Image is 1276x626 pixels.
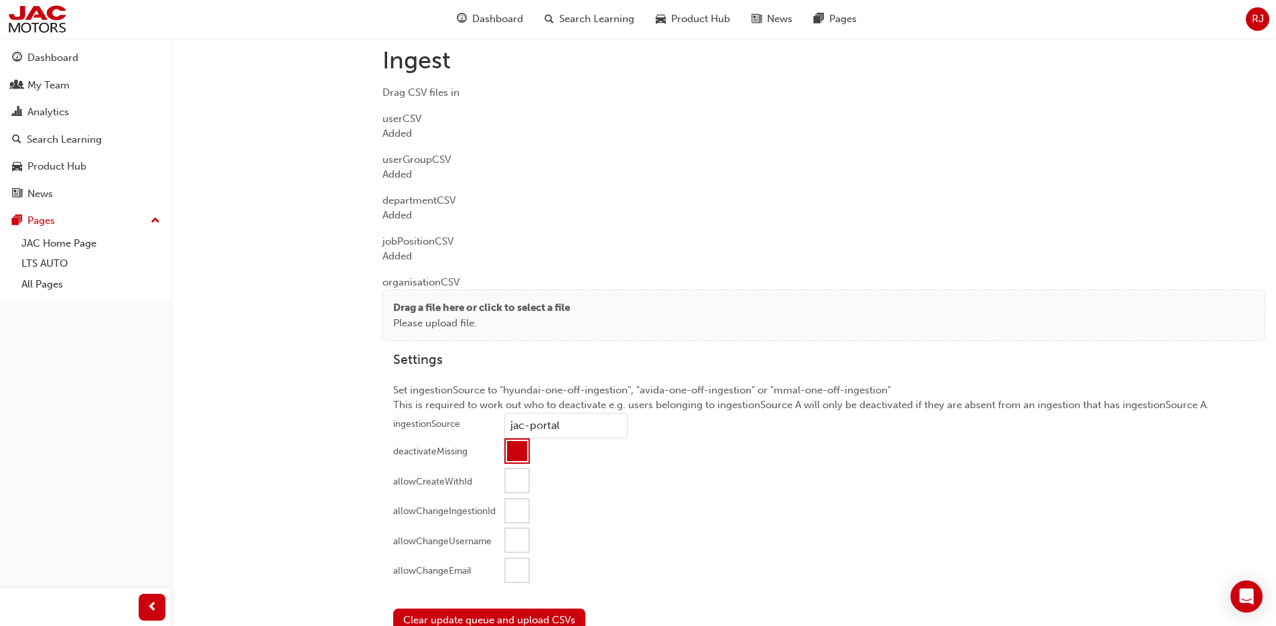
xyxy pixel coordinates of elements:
div: Added [382,126,1265,141]
a: Analytics [5,100,165,125]
span: Pages [829,11,857,27]
a: All Pages [16,274,165,295]
span: chart-icon [12,107,22,119]
span: News [767,11,792,27]
span: people-icon [12,80,22,92]
span: search-icon [12,134,21,146]
a: guage-iconDashboard [446,5,534,33]
span: RJ [1252,11,1264,27]
span: news-icon [12,188,22,200]
div: My Team [27,78,70,93]
div: allowChangeUsername [393,535,492,548]
div: Added [382,249,1265,264]
div: allowChangeIngestionId [393,505,496,518]
div: Search Learning [27,132,102,147]
button: RJ [1246,7,1269,31]
button: Pages [5,208,165,233]
div: Analytics [27,105,69,120]
span: up-icon [151,212,160,230]
div: Dashboard [27,50,78,66]
span: Search Learning [559,11,634,27]
div: Set ingestionSource to "hyundai-one-off-ingestion", "avida-one-off-ingestion" or "mmal-one-off-in... [382,341,1265,598]
a: Search Learning [5,127,165,152]
div: Drag CSV files in [382,85,1265,101]
span: guage-icon [457,11,467,27]
span: guage-icon [12,52,22,64]
a: Product Hub [5,154,165,179]
span: Product Hub [671,11,730,27]
input: ingestionSource [504,413,628,438]
a: news-iconNews [741,5,803,33]
a: search-iconSearch Learning [534,5,645,33]
div: Product Hub [27,159,86,174]
h3: Settings [393,352,1255,367]
span: pages-icon [12,215,22,227]
div: allowChangeEmail [393,564,472,578]
div: Added [382,208,1265,223]
div: Drag a file here or click to select a filePlease upload file. [382,290,1265,341]
span: car-icon [656,11,666,27]
a: car-iconProduct Hub [645,5,741,33]
div: userGroup CSV [382,141,1265,182]
p: Please upload file. [393,316,570,331]
a: LTS AUTO [16,253,165,274]
p: Drag a file here or click to select a file [393,300,570,316]
span: pages-icon [814,11,824,27]
a: My Team [5,73,165,98]
div: jobPosition CSV [382,223,1265,264]
div: News [27,186,53,202]
div: organisation CSV [382,264,1265,342]
span: car-icon [12,161,22,173]
span: search-icon [545,11,554,27]
div: user CSV [382,101,1265,141]
a: Dashboard [5,46,165,70]
span: Dashboard [472,11,523,27]
a: News [5,182,165,206]
span: news-icon [752,11,762,27]
div: Open Intercom Messenger [1230,580,1263,613]
div: Pages [27,213,55,229]
div: allowCreateWithId [393,475,472,489]
div: Added [382,167,1265,182]
a: pages-iconPages [803,5,867,33]
img: jac-portal [7,4,68,34]
span: prev-icon [147,599,157,616]
div: ingestionSource [393,418,460,431]
a: JAC Home Page [16,233,165,254]
div: department CSV [382,182,1265,223]
button: DashboardMy TeamAnalyticsSearch LearningProduct HubNews [5,43,165,208]
h1: Ingest [382,46,1265,75]
div: deactivateMissing [393,445,468,458]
